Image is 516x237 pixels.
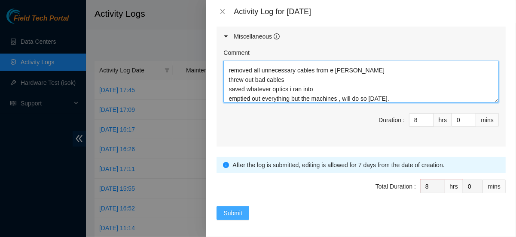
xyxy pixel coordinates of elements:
[217,8,229,16] button: Close
[232,160,499,170] div: After the log is submitted, editing is allowed for 7 days from the date of creation.
[476,113,499,127] div: mins
[219,8,226,15] span: close
[223,208,242,218] span: Submit
[234,32,280,41] div: Miscellaneous
[483,180,506,193] div: mins
[445,180,463,193] div: hrs
[379,115,405,125] div: Duration :
[234,7,506,16] div: Activity Log for [DATE]
[274,33,280,39] span: info-circle
[217,206,249,220] button: Submit
[376,182,416,191] div: Total Duration :
[217,27,506,46] div: Miscellaneous info-circle
[223,34,229,39] span: caret-right
[223,162,229,168] span: info-circle
[223,61,499,103] textarea: Comment
[434,113,452,127] div: hrs
[223,48,250,57] label: Comment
